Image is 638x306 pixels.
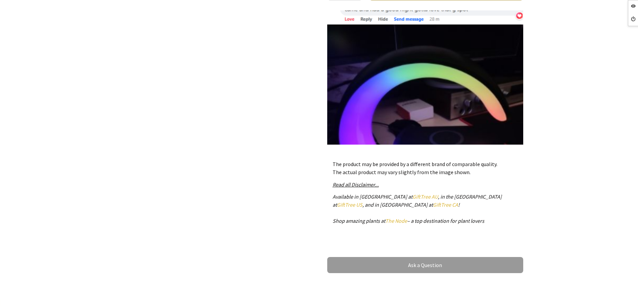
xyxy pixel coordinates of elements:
[333,160,518,176] p: The product may be provided by a different brand of comparable quality. The actual product may va...
[327,257,523,273] a: Ask a Question
[333,181,379,188] a: Read all Disclaimer...
[385,217,407,224] a: The Node
[337,201,362,208] a: GiftTree US
[433,201,458,208] a: GiftTree CA
[333,193,502,224] em: Available in [GEOGRAPHIC_DATA] at , in the [GEOGRAPHIC_DATA] at , and in [GEOGRAPHIC_DATA] at ! S...
[412,193,438,200] a: GiftTree AU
